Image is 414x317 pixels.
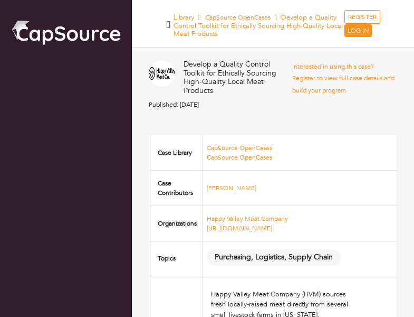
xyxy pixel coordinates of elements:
[207,184,256,192] a: [PERSON_NAME]
[184,60,292,96] h4: Develop a Quality Control Toolkit for Ethically Sourcing High-Quality Local Meat Products
[149,100,292,109] p: Published: [DATE]
[149,135,203,170] td: Case Library
[149,206,203,241] td: Organizations
[207,249,341,266] span: Purchasing, Logistics, Supply Chain
[207,215,288,223] a: Happy Valley Meat Company
[149,241,203,276] td: Topics
[344,10,380,24] a: REGISTER
[344,24,372,37] a: LOG IN
[149,170,203,206] td: Case Contributors
[11,18,121,46] img: cap_logo.png
[174,14,344,39] h5: Library Develop a Quality Control Toolkit for Ethically Sourcing High-Quality Local Meat Products
[205,13,271,22] a: CapSource OpenCases
[207,153,272,162] a: CapSource OpenCases
[149,60,175,87] img: HVMC.png
[292,62,394,95] a: Interested in using this case? Register to view full case details and build your program.
[207,224,272,232] a: [URL][DOMAIN_NAME]
[207,144,272,152] a: CapSource OpenCases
